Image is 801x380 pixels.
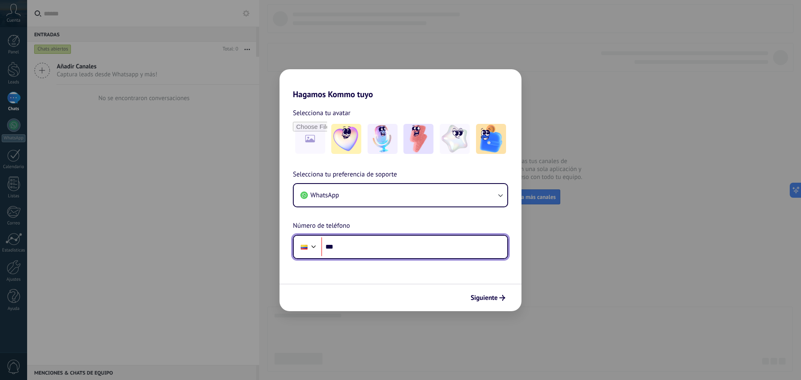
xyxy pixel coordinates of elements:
img: -3.jpeg [403,124,433,154]
span: Selecciona tu avatar [293,108,350,118]
button: Siguiente [467,291,509,305]
h2: Hagamos Kommo tuyo [280,69,521,99]
img: -2.jpeg [368,124,398,154]
span: Número de teléfono [293,221,350,232]
span: Selecciona tu preferencia de soporte [293,169,397,180]
div: Colombia: + 57 [296,238,312,256]
span: Siguiente [471,295,498,301]
img: -1.jpeg [331,124,361,154]
img: -5.jpeg [476,124,506,154]
img: -4.jpeg [440,124,470,154]
button: WhatsApp [294,184,507,206]
span: WhatsApp [310,191,339,199]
